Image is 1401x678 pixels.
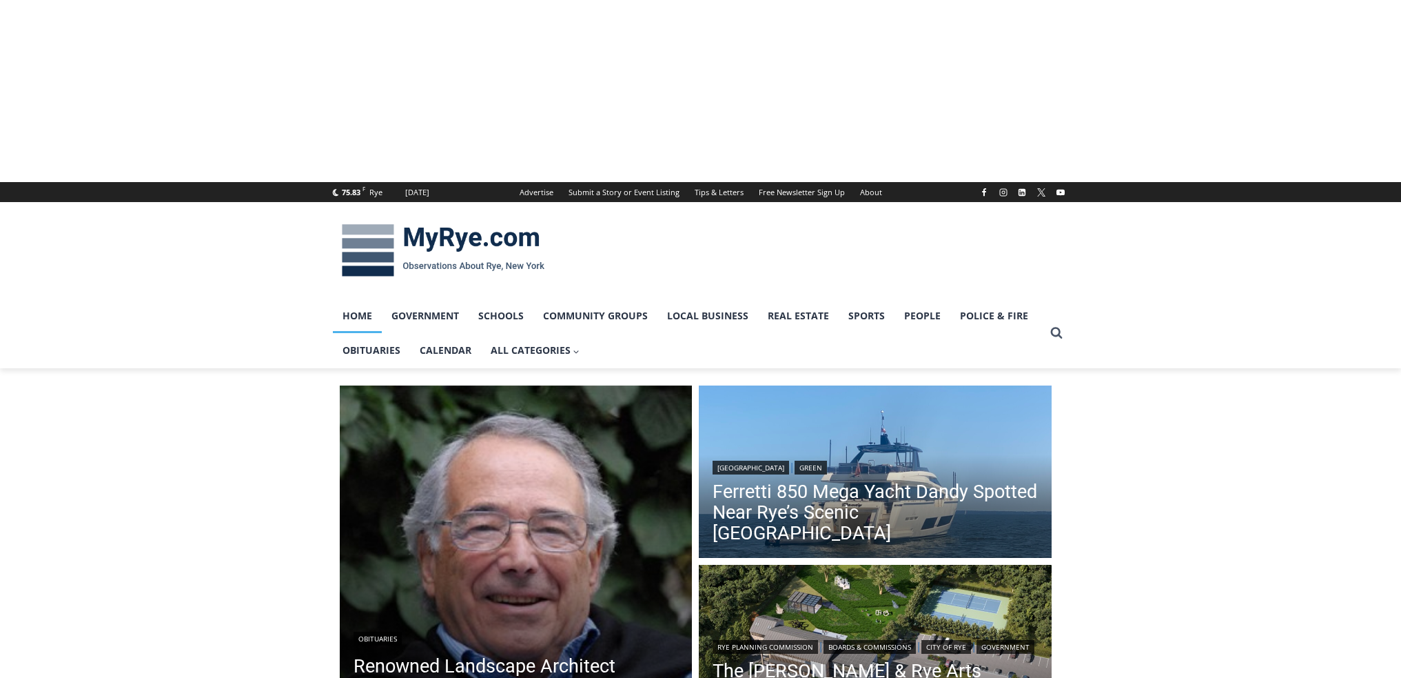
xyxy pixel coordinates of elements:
span: F [362,185,365,192]
a: About [852,182,890,202]
a: Obituaries [354,632,402,646]
a: YouTube [1052,184,1069,201]
a: People [894,299,950,333]
a: Submit a Story or Event Listing [561,182,687,202]
a: Calendar [410,333,481,368]
a: Read More Ferretti 850 Mega Yacht Dandy Spotted Near Rye’s Scenic Parsonage Point [699,386,1052,562]
a: Community Groups [533,299,657,333]
span: 75.83 [342,187,360,197]
img: (PHOTO: The 85' foot luxury yacht Dandy was parked just off Rye on Friday, August 8, 2025.) [699,386,1052,562]
a: All Categories [481,333,590,368]
div: | | | [713,637,1038,654]
nav: Secondary Navigation [512,182,890,202]
img: MyRye.com [333,215,553,286]
a: Home [333,299,382,333]
a: Facebook [976,184,992,201]
a: Sports [839,299,894,333]
div: | [713,458,1038,475]
div: [DATE] [405,186,429,199]
nav: Primary Navigation [333,299,1044,368]
a: Real Estate [758,299,839,333]
a: Obituaries [333,333,410,368]
a: Rye Planning Commission [713,640,818,654]
span: All Categories [491,343,580,358]
a: Free Newsletter Sign Up [751,182,852,202]
a: Instagram [995,184,1012,201]
a: X [1033,184,1050,201]
a: Local Business [657,299,758,333]
a: Ferretti 850 Mega Yacht Dandy Spotted Near Rye’s Scenic [GEOGRAPHIC_DATA] [713,481,1038,544]
a: Green [795,461,827,475]
button: View Search Form [1044,321,1069,346]
a: Boards & Commissions [824,640,916,654]
a: Schools [469,299,533,333]
a: [GEOGRAPHIC_DATA] [713,461,789,475]
div: Rye [369,186,382,199]
a: Police & Fire [950,299,1038,333]
a: City of Rye [921,640,971,654]
a: Linkedin [1014,184,1030,201]
a: Advertise [512,182,561,202]
a: Government [382,299,469,333]
a: Tips & Letters [687,182,751,202]
a: Government [976,640,1034,654]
